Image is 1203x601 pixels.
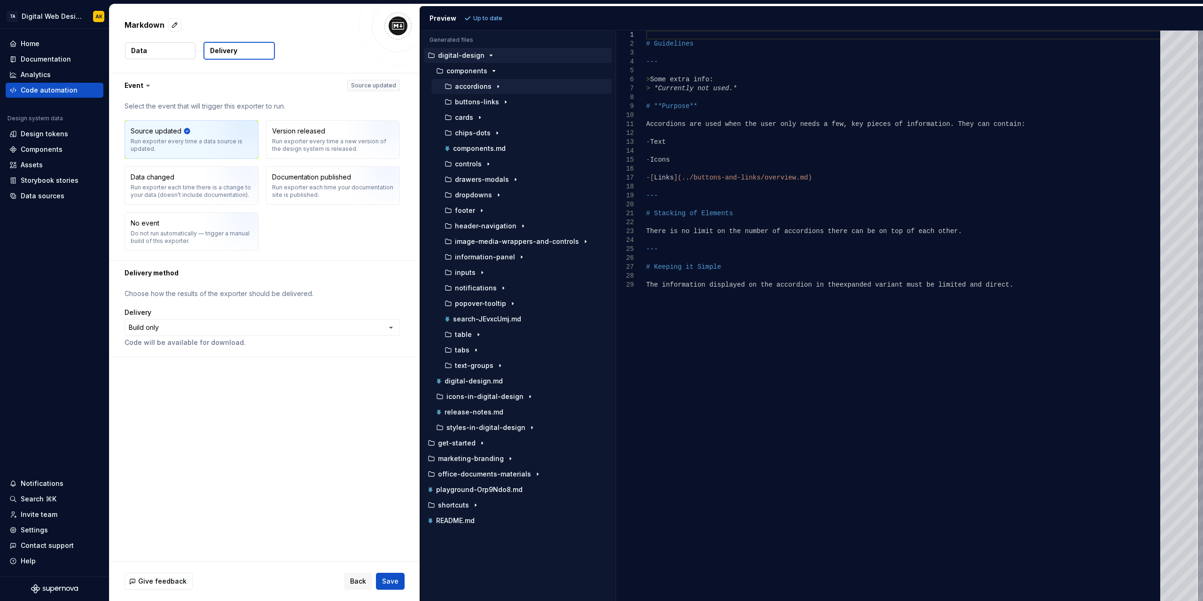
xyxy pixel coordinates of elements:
[431,205,612,216] button: footer
[21,556,36,566] div: Help
[438,439,476,447] p: get-started
[455,207,475,214] p: footer
[272,172,351,182] div: Documentation published
[272,126,325,136] div: Version released
[431,221,612,231] button: header-navigation
[272,138,394,153] div: Run exporter every time a new version of the design system is released.
[446,424,525,431] p: styles-in-digital-design
[455,98,499,106] p: buttons-links
[6,173,103,188] a: Storybook stories
[844,120,1025,128] span: , key pieces of information. They can contain:
[431,267,612,278] button: inputs
[430,36,606,44] p: Generated files
[650,174,654,181] span: [
[650,138,666,146] span: Text
[424,484,612,495] button: playground-Orp9Ndo8.md
[6,142,103,157] a: Components
[431,360,612,371] button: text-groups
[455,160,482,168] p: controls
[431,81,612,92] button: accordions
[6,67,103,82] a: Analytics
[125,289,400,298] p: Choose how the results of the exporter should be delivered.
[616,75,634,84] div: 6
[646,245,658,253] span: ---
[455,362,493,369] p: text-groups
[650,156,670,164] span: Icons
[438,455,504,462] p: marketing-branding
[125,42,195,59] button: Data
[438,52,484,59] p: digital-design
[21,55,71,64] div: Documentation
[131,138,252,153] div: Run exporter every time a data source is updated.
[6,492,103,507] button: Search ⌘K
[646,85,650,92] span: >
[131,46,147,55] p: Data
[272,184,394,199] div: Run exporter each time your documentation site is published.
[428,407,612,417] button: release-notes.md
[616,48,634,57] div: 3
[616,173,634,182] div: 17
[21,129,68,139] div: Design tokens
[431,159,612,169] button: controls
[21,70,51,79] div: Analytics
[6,523,103,538] a: Settings
[646,138,650,146] span: -
[6,188,103,203] a: Data sources
[646,40,694,47] span: # Guidelines
[22,12,82,21] div: Digital Web Design
[21,39,39,48] div: Home
[616,93,634,102] div: 8
[431,298,612,309] button: popover-tooltip
[431,345,612,355] button: tabs
[654,85,736,92] span: *Currently not used.*
[473,15,502,22] p: Up to date
[6,554,103,569] button: Help
[616,138,634,147] div: 13
[424,515,612,526] button: README.md
[455,222,516,230] p: header-navigation
[455,253,515,261] p: information-panel
[210,46,237,55] p: Delivery
[646,227,844,235] span: There is no limit on the number of accordions ther
[428,422,612,433] button: styles-in-digital-design
[125,101,400,111] p: Select the event that will trigger this exporter to run.
[673,174,812,181] span: ](../buttons-and-links/overview.md)
[138,577,187,586] span: Give feedback
[424,469,612,479] button: office-documents-materials
[21,510,57,519] div: Invite team
[455,114,473,121] p: cards
[21,525,48,535] div: Settings
[7,11,18,22] div: TA
[616,236,634,245] div: 24
[424,500,612,510] button: shortcuts
[455,83,492,90] p: accordions
[431,128,612,138] button: chips-dots
[431,112,612,123] button: cards
[616,200,634,209] div: 20
[646,156,650,164] span: -
[455,129,491,137] p: chips-dots
[616,39,634,48] div: 2
[431,283,612,293] button: notifications
[616,164,634,173] div: 16
[31,584,78,593] svg: Supernova Logo
[455,238,579,245] p: image-media-wrappers-and-controls
[21,176,78,185] div: Storybook stories
[654,174,673,181] span: Links
[616,66,634,75] div: 5
[436,486,523,493] p: playground-Orp9Ndo8.md
[616,218,634,227] div: 22
[616,272,634,281] div: 28
[616,182,634,191] div: 18
[431,143,612,154] button: components.md
[616,129,634,138] div: 12
[646,210,733,217] span: # Stacking of Elements
[616,120,634,129] div: 11
[21,479,63,488] div: Notifications
[125,19,164,31] p: Markdown
[428,376,612,386] button: digital-design.md
[131,184,252,199] div: Run exporter each time there is a change to your data (doesn’t include documentation).
[844,227,962,235] span: e can be on top of each other.
[21,160,43,170] div: Assets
